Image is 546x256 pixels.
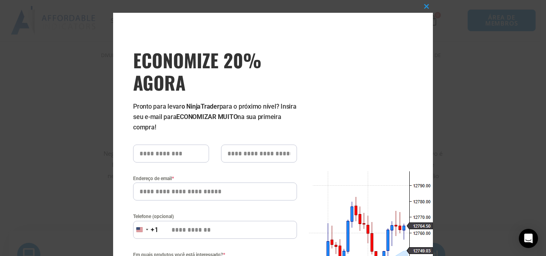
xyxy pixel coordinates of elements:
font: ECONOMIZE 20% AGORA [133,46,261,96]
font: na sua primeira compra! [133,113,281,131]
font: ECONOMIZAR MUITO [176,113,237,121]
font: para o próximo nível? Insira seu e-mail para [133,103,297,121]
font: Telefone (opcional) [133,214,174,219]
div: Open Intercom Messenger [519,229,538,248]
font: Endereço de email [133,176,172,181]
font: Pronto para levar [133,103,181,110]
font: o NinjaTrader [181,103,219,110]
div: +1 [151,225,159,235]
button: País selecionado [133,221,159,239]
